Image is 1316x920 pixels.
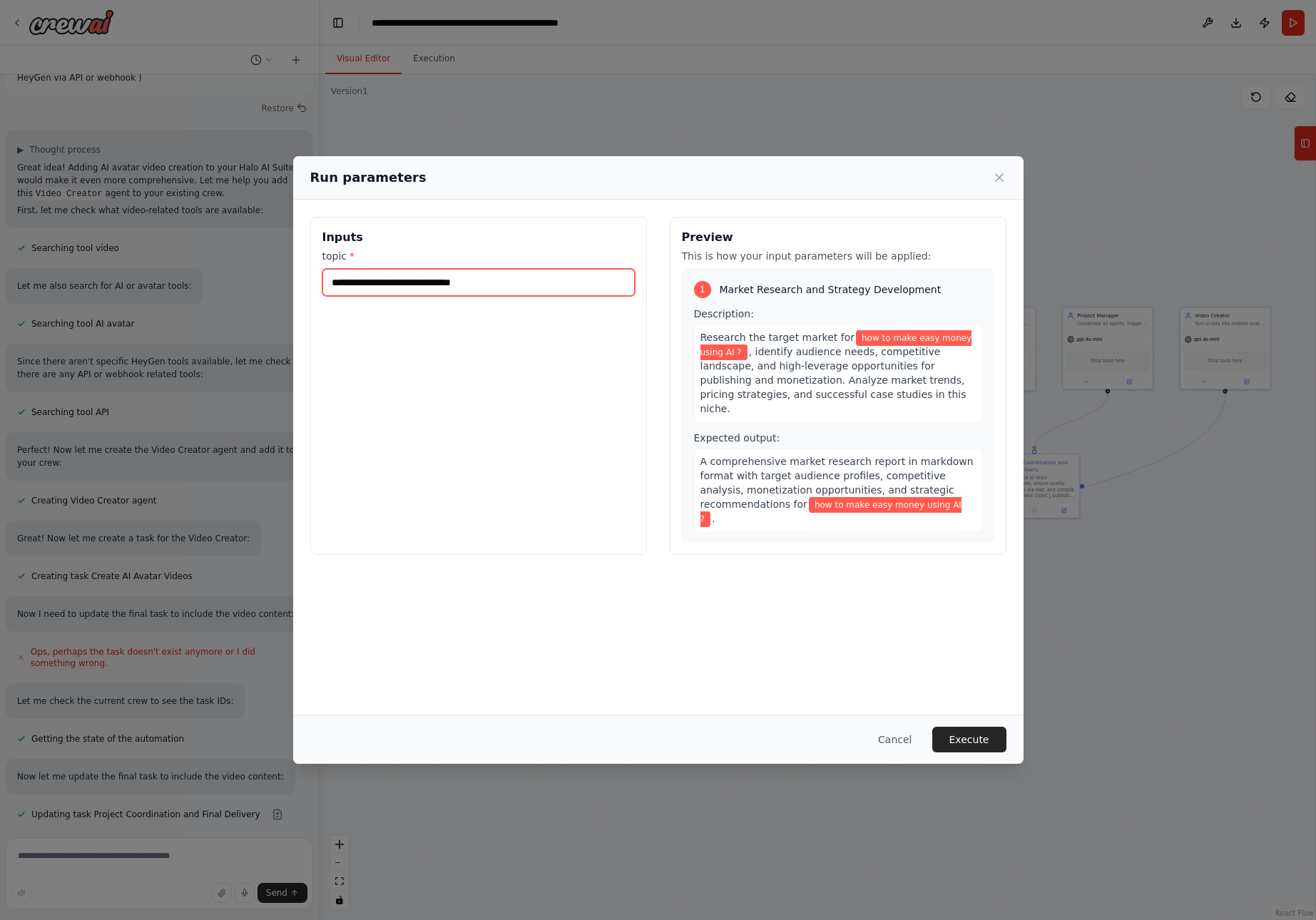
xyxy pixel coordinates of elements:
[720,282,942,297] span: Market Research and Strategy Development
[932,727,1006,752] button: Execute
[867,727,923,752] button: Cancel
[310,168,427,188] h2: Run parameters
[322,249,635,263] label: topic
[712,513,715,524] span: .
[700,346,966,414] span: , identify audience needs, competitive landscape, and high-leverage opportunities for publishing ...
[694,432,780,444] span: Expected output:
[682,249,994,263] p: This is how your input parameters will be applied:
[322,229,635,246] h3: Inputs
[694,308,754,320] span: Description:
[694,281,711,298] div: 1
[700,456,974,510] span: A comprehensive market research report in markdown format with target audience profiles, competit...
[700,332,855,343] span: Research the target market for
[682,229,994,246] h3: Preview
[700,497,962,527] span: Variable: topic
[700,330,972,360] span: Variable: topic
